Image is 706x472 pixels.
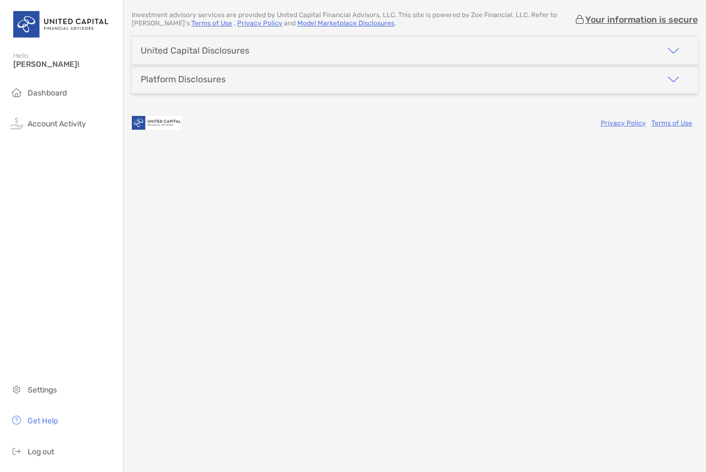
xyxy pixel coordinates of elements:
[651,119,692,127] a: Terms of Use
[28,416,58,426] span: Get Help
[28,88,67,98] span: Dashboard
[13,4,110,44] img: United Capital Logo
[191,19,232,27] a: Terms of Use
[13,60,116,69] span: [PERSON_NAME]!
[667,73,680,86] img: icon arrow
[297,19,394,27] a: Model Marketplace Disclosures
[141,74,226,84] div: Platform Disclosures
[10,413,23,427] img: get-help icon
[10,86,23,99] img: household icon
[132,110,181,135] img: company logo
[237,19,282,27] a: Privacy Policy
[10,444,23,458] img: logout icon
[28,119,86,129] span: Account Activity
[132,11,574,28] p: Investment advisory services are provided by United Capital Financial Advisors, LLC . This site i...
[585,14,698,25] p: Your information is secure
[10,383,23,396] img: settings icon
[601,119,646,127] a: Privacy Policy
[28,385,57,395] span: Settings
[141,45,249,56] div: United Capital Disclosures
[10,116,23,130] img: activity icon
[28,447,54,457] span: Log out
[667,44,680,57] img: icon arrow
